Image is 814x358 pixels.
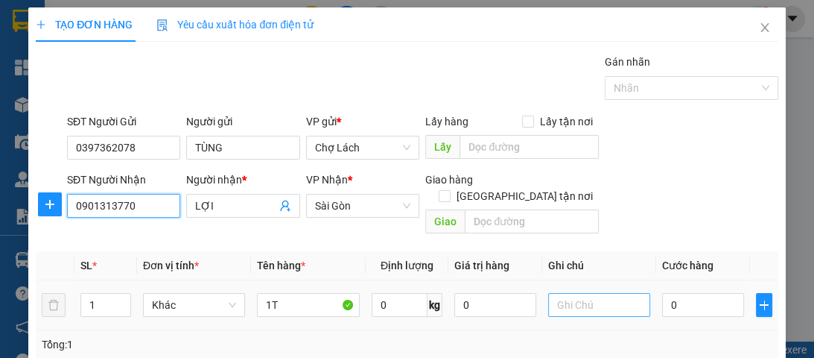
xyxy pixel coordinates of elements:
span: Giao [425,210,465,233]
div: Người gửi [186,113,299,130]
div: VP gửi [306,113,419,130]
span: kg [427,293,442,317]
span: Chợ Lách [315,136,410,159]
input: Ghi Chú [548,293,650,317]
span: close [759,22,771,34]
div: SĐT Người Nhận [67,172,180,188]
button: Close [744,7,786,49]
input: VD: Bàn, Ghế [257,293,359,317]
span: Lấy tận nơi [534,113,599,130]
label: Gán nhãn [605,56,650,68]
span: Giao hàng [425,174,473,186]
span: user-add [279,200,291,212]
button: plus [38,192,62,216]
span: Lấy hàng [425,116,468,128]
button: plus [756,293,772,317]
div: SĐT Người Gửi [67,113,180,130]
span: plus [39,198,61,210]
span: plus [36,19,46,30]
span: [GEOGRAPHIC_DATA] tận nơi [451,188,599,204]
span: VP Nhận [306,174,348,186]
input: Dọc đường [465,210,599,233]
span: Sài Gòn [315,195,410,217]
span: Yêu cầu xuất hóa đơn điện tử [156,19,314,31]
input: 0 [454,293,536,317]
span: Đơn vị tính [143,260,199,271]
span: Giá trị hàng [454,260,509,271]
button: delete [42,293,66,317]
span: TẠO ĐƠN HÀNG [36,19,133,31]
span: Lấy [425,135,460,159]
span: Tên hàng [257,260,305,271]
img: icon [156,19,168,31]
span: Định lượng [381,260,433,271]
div: Người nhận [186,172,299,188]
div: Tổng: 1 [42,336,316,353]
input: Dọc đường [460,135,599,159]
span: Cước hàng [662,260,713,271]
th: Ghi chú [542,251,656,280]
span: Khác [152,294,236,316]
span: SL [80,260,92,271]
span: plus [757,299,772,311]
